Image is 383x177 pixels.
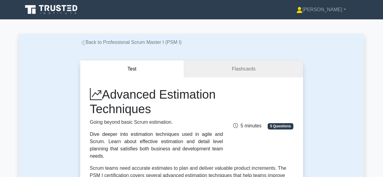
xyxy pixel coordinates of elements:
[80,40,182,45] a: Back to Professional Scrum Master I (PSM I)
[184,61,303,78] a: Flashcards
[268,123,293,129] span: 5 Questions
[282,4,361,16] a: [PERSON_NAME]
[90,131,223,160] div: Dive deeper into estimation techniques used in agile and Scrum. Learn about effective estimation ...
[90,87,223,116] h1: Advanced Estimation Techniques
[233,123,261,128] span: 5 minutes
[90,119,223,126] p: Going beyond basic Scrum estimation.
[80,61,184,78] button: Test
